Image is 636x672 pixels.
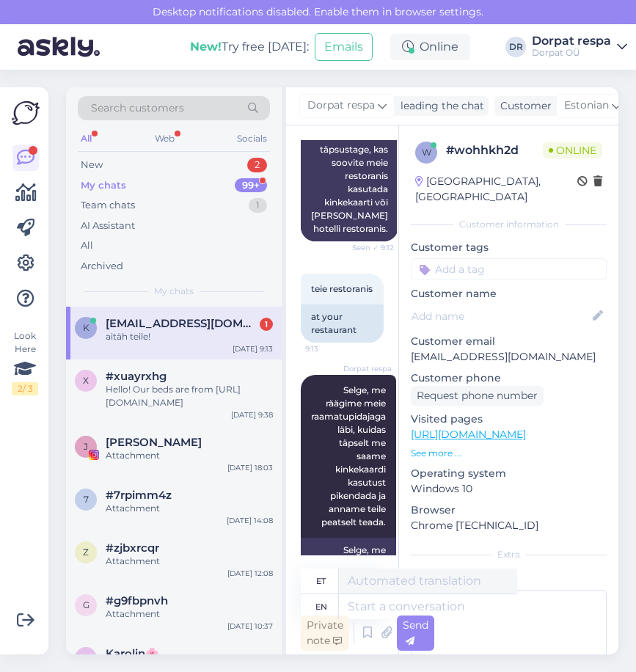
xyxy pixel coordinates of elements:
div: Dorpat OÜ [532,47,611,59]
div: Socials [234,129,270,148]
span: x [83,375,89,386]
span: Karolin🌸 [106,647,159,660]
a: Dorpat respaDorpat OÜ [532,35,627,59]
p: Customer email [411,334,607,349]
span: Seen ✓ 9:12 [339,242,394,253]
span: #zjbxrcqr [106,541,159,555]
div: New [81,158,103,172]
span: Jaana Mahhova [106,436,202,449]
div: en [315,594,327,619]
div: Private note [301,616,349,651]
div: All [81,238,93,253]
span: #xuayrxhg [106,370,167,383]
div: leading the chat [395,98,484,114]
span: Dorpat respa [337,363,392,374]
div: Attachment [106,449,273,462]
p: [EMAIL_ADDRESS][DOMAIN_NAME] [411,349,607,365]
div: [DATE] 18:03 [227,462,273,473]
p: Customer phone [411,370,607,386]
p: Visited pages [411,412,607,427]
p: Browser [411,503,607,518]
div: Team chats [81,198,135,213]
div: Attachment [106,607,273,621]
div: Tere! Palun täpsustage, kas soovite meie restoranis kasutada kinkekaarti või [PERSON_NAME] hotell... [301,124,398,241]
div: [DATE] 9:38 [231,409,273,420]
div: aitäh teile! [106,330,273,343]
div: Extra [411,548,607,561]
span: #7rpimm4z [106,489,172,502]
p: Customer name [411,286,607,302]
p: Chrome [TECHNICAL_ID] [411,518,607,533]
div: AI Assistant [81,219,135,233]
span: #g9fbpnvh [106,594,168,607]
span: z [83,547,89,558]
span: My chats [154,285,194,298]
div: 1 [249,198,267,213]
div: Look Here [12,329,38,395]
div: 99+ [235,178,267,193]
span: Selge, me räägime meie raamatupidajaga läbi, kuidas täpselt me saame kinkekaardi kasutust pikenda... [311,384,388,527]
p: Operating system [411,466,607,481]
span: K [83,652,89,663]
div: Hello! Our beds are from [URL][DOMAIN_NAME] [106,383,273,409]
div: All [78,129,95,148]
div: Online [390,34,470,60]
span: Send [403,618,428,647]
div: # wohhkh2d [446,142,543,159]
div: 2 [247,158,267,172]
span: Estonian [564,98,609,114]
div: DR [505,37,526,57]
div: [GEOGRAPHIC_DATA], [GEOGRAPHIC_DATA] [415,174,577,205]
div: Attachment [106,555,273,568]
div: 1 [260,318,273,331]
div: Request phone number [411,386,544,406]
p: Customer tags [411,240,607,255]
input: Add a tag [411,258,607,280]
div: Attachment [106,502,273,515]
p: See more ... [411,447,607,460]
span: J [84,441,88,452]
div: [DATE] 10:37 [227,621,273,632]
button: Emails [315,33,373,61]
div: at your restaurant [301,304,384,343]
a: [URL][DOMAIN_NAME] [411,428,526,441]
div: Customer [494,98,552,114]
img: Askly Logo [12,99,40,127]
input: Add name [412,308,590,324]
div: 2 / 3 [12,382,38,395]
div: et [316,569,326,594]
div: Web [152,129,178,148]
div: My chats [81,178,126,193]
span: k [83,322,89,333]
div: [DATE] 9:13 [233,343,273,354]
div: Dorpat respa [532,35,611,47]
p: Windows 10 [411,481,607,497]
b: New! [190,40,222,54]
span: karel1986@hotmail.com [106,317,258,330]
span: g [83,599,89,610]
div: [DATE] 12:08 [227,568,273,579]
span: teie restoranis [311,283,373,294]
span: Online [543,142,602,158]
div: Try free [DATE]: [190,38,309,56]
span: Dorpat respa [307,98,375,114]
div: Customer information [411,218,607,231]
div: Archived [81,259,123,274]
div: [DATE] 14:08 [227,515,273,526]
span: w [422,147,431,158]
span: 9:13 [305,343,360,354]
span: Search customers [91,101,184,116]
span: 7 [84,494,89,505]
